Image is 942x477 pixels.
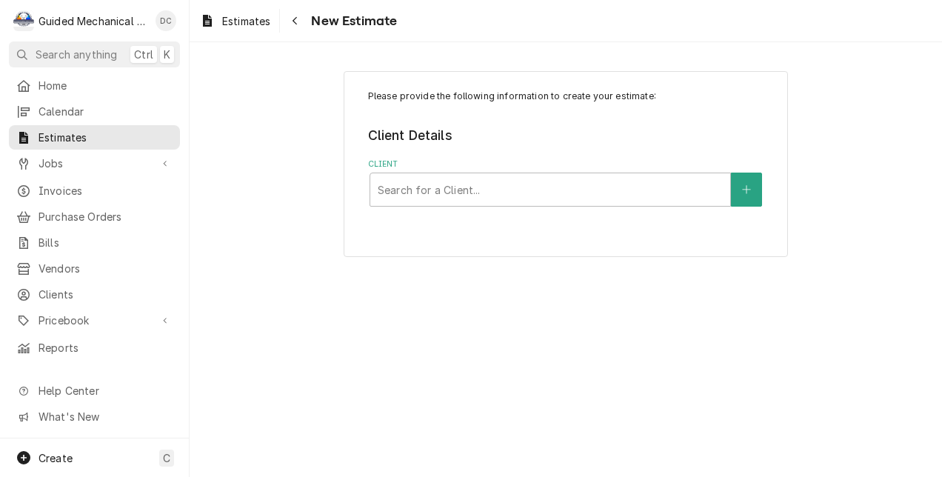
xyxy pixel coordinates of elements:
span: Reports [39,340,173,356]
button: Search anythingCtrlK [9,41,180,67]
div: G [13,10,34,31]
label: Client [368,159,764,170]
div: Guided Mechanical Services, LLC [39,13,147,29]
div: Guided Mechanical Services, LLC's Avatar [13,10,34,31]
svg: Create New Client [742,184,751,195]
span: Purchase Orders [39,209,173,224]
a: Vendors [9,256,180,281]
a: Go to Jobs [9,151,180,176]
a: Home [9,73,180,98]
span: K [164,47,170,62]
a: Calendar [9,99,180,124]
span: Home [39,78,173,93]
span: What's New [39,409,171,424]
span: Ctrl [134,47,153,62]
a: Purchase Orders [9,204,180,229]
div: Daniel Cornell's Avatar [156,10,176,31]
span: Invoices [39,183,173,199]
a: Estimates [9,125,180,150]
button: Create New Client [731,173,762,207]
span: Estimates [222,13,270,29]
span: Estimates [39,130,173,145]
div: Estimate Create/Update [344,71,788,257]
span: Vendors [39,261,173,276]
div: Estimate Create/Update Form [368,90,764,207]
a: Go to Help Center [9,378,180,403]
a: Estimates [194,9,276,33]
p: Please provide the following information to create your estimate: [368,90,764,103]
span: Clients [39,287,173,302]
a: Go to What's New [9,404,180,429]
legend: Client Details [368,126,764,145]
a: Reports [9,336,180,360]
span: Create [39,452,73,464]
span: Bills [39,235,173,250]
span: Jobs [39,156,150,171]
span: Calendar [39,104,173,119]
a: Go to Pricebook [9,308,180,333]
div: DC [156,10,176,31]
span: Help Center [39,383,171,398]
span: New Estimate [307,11,397,31]
a: Clients [9,282,180,307]
span: Search anything [36,47,117,62]
button: Navigate back [283,9,307,33]
a: Invoices [9,179,180,203]
a: Bills [9,230,180,255]
span: C [163,450,170,466]
span: Pricebook [39,313,150,328]
div: Client [368,159,764,207]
